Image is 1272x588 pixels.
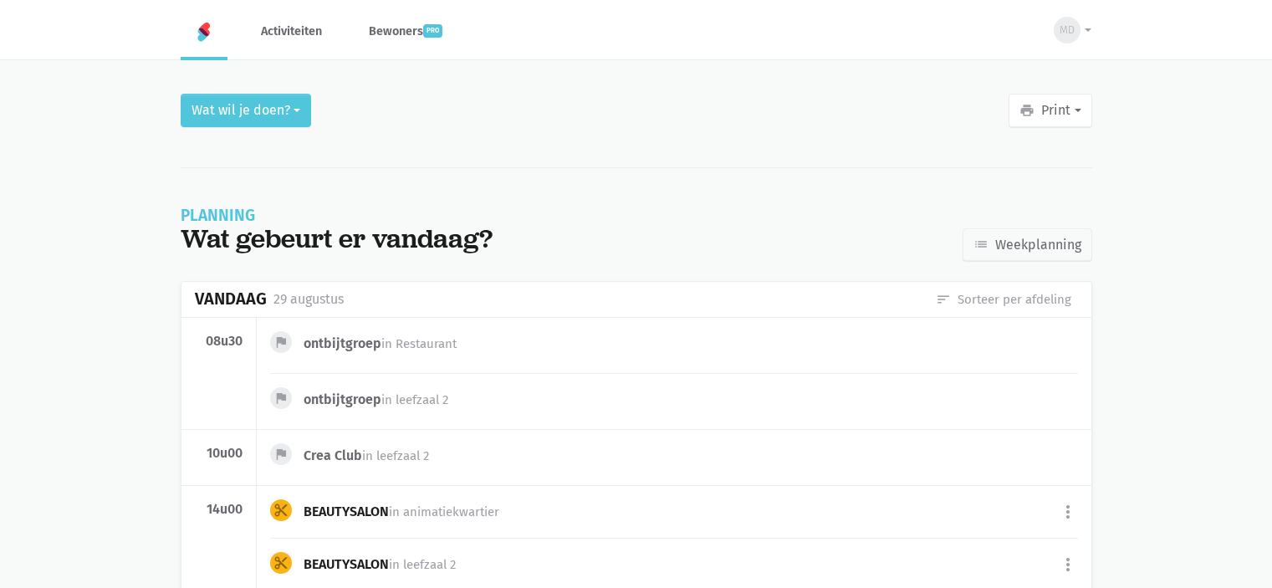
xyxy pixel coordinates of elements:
span: in Restaurant [381,336,457,351]
div: BEAUTYSALON [304,555,469,574]
div: 29 augustus [273,289,344,310]
i: print [1019,103,1034,118]
div: Vandaag [195,289,267,309]
div: Planning [181,208,493,223]
span: pro [423,24,442,38]
div: BEAUTYSALON [304,503,513,521]
span: MD [1060,22,1075,38]
span: in leefzaal 2 [362,448,429,463]
i: flag [273,335,289,350]
i: sort [936,292,951,307]
span: in leefzaal 2 [381,392,448,407]
span: in animatiekwartier [389,504,499,519]
img: Home [194,22,214,42]
div: Crea Club [304,447,442,465]
a: Weekplanning [963,228,1092,262]
a: Bewonerspro [355,3,456,59]
a: Activiteiten [248,3,335,59]
div: 14u00 [195,501,243,518]
div: ontbijtgroep [304,335,470,353]
a: Sorteer per afdeling [936,290,1071,309]
i: content_cut [273,555,289,570]
button: Print [1009,94,1091,127]
i: list [973,237,988,252]
i: content_cut [273,503,289,518]
div: 08u30 [195,333,243,350]
span: in leefzaal 2 [389,557,456,572]
div: 10u00 [195,445,243,462]
div: Wat gebeurt er vandaag? [181,223,493,254]
i: flag [273,391,289,406]
button: MD [1043,11,1091,49]
i: flag [273,447,289,462]
div: ontbijtgroep [304,391,462,409]
button: Wat wil je doen? [181,94,311,127]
